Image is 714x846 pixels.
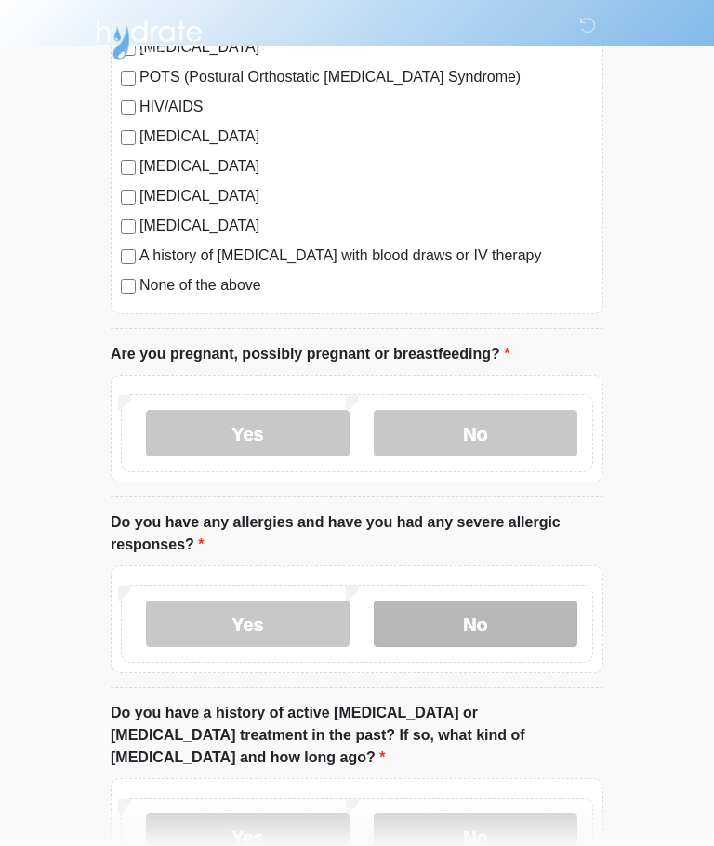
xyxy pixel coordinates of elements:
label: HIV/AIDS [139,96,593,118]
label: A history of [MEDICAL_DATA] with blood draws or IV therapy [139,245,593,267]
input: [MEDICAL_DATA] [121,190,136,205]
input: [MEDICAL_DATA] [121,130,136,145]
label: No [374,410,577,456]
input: HIV/AIDS [121,100,136,115]
label: POTS (Postural Orthostatic [MEDICAL_DATA] Syndrome) [139,66,593,88]
label: [MEDICAL_DATA] [139,155,593,178]
label: Yes [146,410,350,456]
label: [MEDICAL_DATA] [139,215,593,237]
label: Yes [146,601,350,647]
input: [MEDICAL_DATA] [121,219,136,234]
label: Do you have a history of active [MEDICAL_DATA] or [MEDICAL_DATA] treatment in the past? If so, wh... [111,702,603,769]
input: POTS (Postural Orthostatic [MEDICAL_DATA] Syndrome) [121,71,136,86]
label: Do you have any allergies and have you had any severe allergic responses? [111,511,603,556]
label: None of the above [139,274,593,297]
label: Are you pregnant, possibly pregnant or breastfeeding? [111,343,509,365]
input: A history of [MEDICAL_DATA] with blood draws or IV therapy [121,249,136,264]
label: [MEDICAL_DATA] [139,185,593,207]
input: None of the above [121,279,136,294]
input: [MEDICAL_DATA] [121,160,136,175]
label: No [374,601,577,647]
img: Hydrate IV Bar - Arcadia Logo [92,14,205,61]
label: [MEDICAL_DATA] [139,126,593,148]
